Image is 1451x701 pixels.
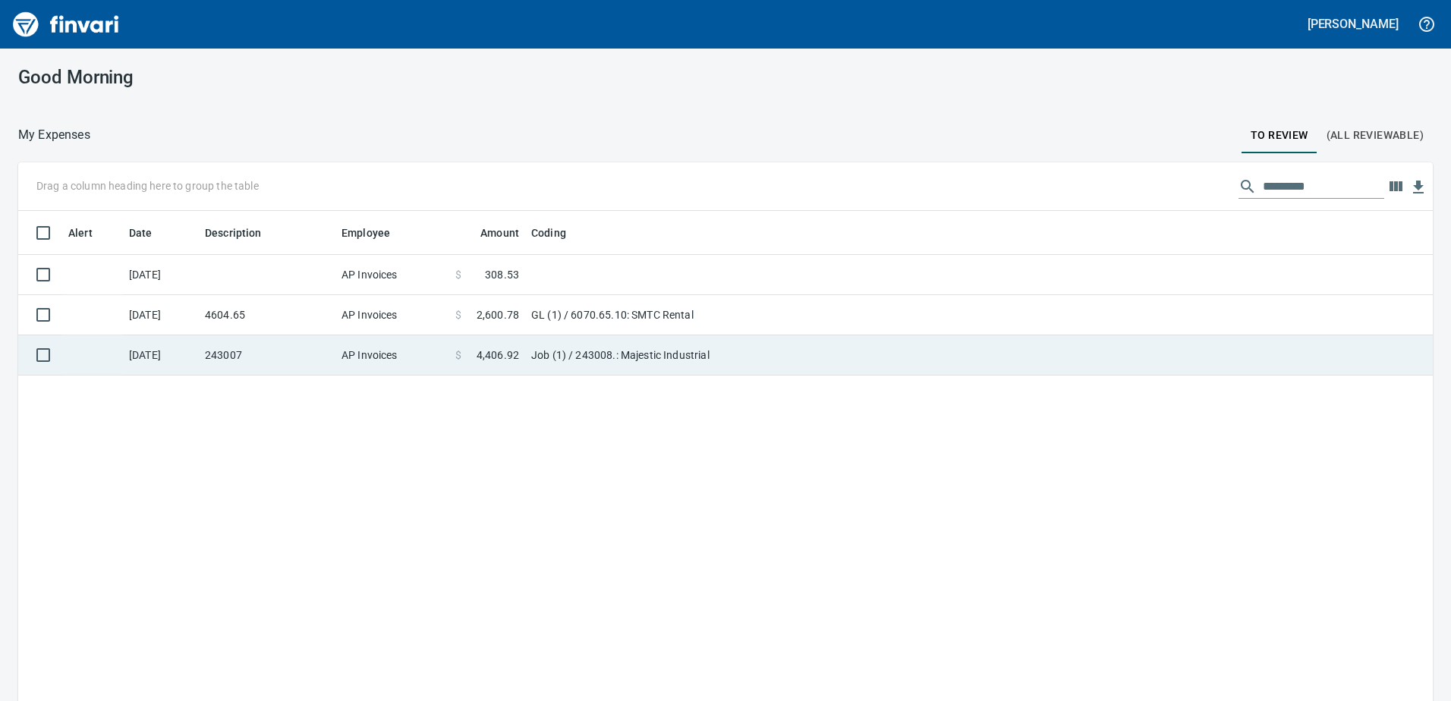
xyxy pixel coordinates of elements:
[1251,126,1308,145] span: To Review
[18,67,465,88] h3: Good Morning
[342,224,410,242] span: Employee
[480,224,519,242] span: Amount
[525,295,905,335] td: GL (1) / 6070.65.10: SMTC Rental
[335,255,449,295] td: AP Invoices
[525,335,905,376] td: Job (1) / 243008.: Majestic Industrial
[123,335,199,376] td: [DATE]
[68,224,112,242] span: Alert
[531,224,566,242] span: Coding
[199,335,335,376] td: 243007
[199,295,335,335] td: 4604.65
[485,267,519,282] span: 308.53
[1304,12,1402,36] button: [PERSON_NAME]
[335,335,449,376] td: AP Invoices
[335,295,449,335] td: AP Invoices
[342,224,390,242] span: Employee
[205,224,282,242] span: Description
[123,255,199,295] td: [DATE]
[36,178,259,193] p: Drag a column heading here to group the table
[9,6,123,42] img: Finvari
[1384,175,1407,198] button: Choose columns to display
[455,307,461,322] span: $
[18,126,90,144] nav: breadcrumb
[1308,16,1399,32] h5: [PERSON_NAME]
[68,224,93,242] span: Alert
[455,267,461,282] span: $
[461,224,519,242] span: Amount
[123,295,199,335] td: [DATE]
[1327,126,1424,145] span: (All Reviewable)
[18,126,90,144] p: My Expenses
[129,224,153,242] span: Date
[531,224,586,242] span: Coding
[477,307,519,322] span: 2,600.78
[1407,176,1430,199] button: Download Table
[129,224,172,242] span: Date
[205,224,262,242] span: Description
[455,347,461,363] span: $
[477,347,519,363] span: 4,406.92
